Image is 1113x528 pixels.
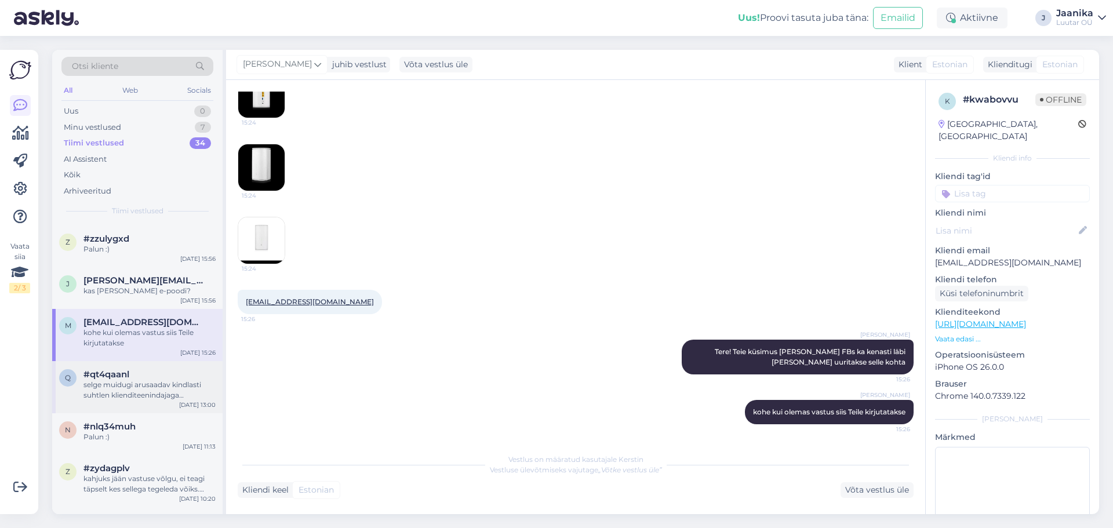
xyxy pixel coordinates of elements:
span: z [66,238,70,246]
div: Minu vestlused [64,122,121,133]
div: Palun :) [83,432,216,442]
div: Kliendi keel [238,484,289,496]
div: J [1035,10,1052,26]
img: Attachment [238,217,285,264]
span: n [65,425,71,434]
div: [DATE] 13:00 [179,400,216,409]
div: [DATE] 11:13 [183,442,216,451]
div: [DATE] 10:20 [179,494,216,503]
div: Võta vestlus üle [399,57,472,72]
p: Kliendi telefon [935,274,1090,286]
div: Socials [185,83,213,98]
span: Estonian [932,59,967,71]
div: Vaata siia [9,241,30,293]
input: Lisa nimi [936,224,1076,237]
span: mkattai224@gmail.com [83,317,204,327]
span: 15:24 [242,191,285,200]
div: Luutar OÜ [1056,18,1093,27]
img: Askly Logo [9,59,31,81]
span: #zydagplv [83,463,130,474]
img: Attachment [238,144,285,191]
span: Estonian [299,484,334,496]
input: Lisa tag [935,185,1090,202]
div: Web [120,83,140,98]
div: kohe kui olemas vastus siis Teile kirjutatakse [83,327,216,348]
div: 34 [190,137,211,149]
p: iPhone OS 26.0.0 [935,361,1090,373]
p: Märkmed [935,431,1090,443]
div: Palun :) [83,244,216,254]
span: k [945,97,950,105]
a: [URL][DOMAIN_NAME] [935,319,1026,329]
span: m [65,321,71,330]
div: AI Assistent [64,154,107,165]
p: Vaata edasi ... [935,334,1090,344]
span: j [66,279,70,288]
span: #nlq34muh [83,421,136,432]
div: Klienditugi [983,59,1032,71]
div: kahjuks jään vastuse võlgu, ei teagi täpselt kes sellega tegeleda võiks. Muidugi võib uurida Tava... [83,474,216,494]
div: All [61,83,75,98]
span: z [66,467,70,476]
span: q [65,373,71,382]
span: [PERSON_NAME] [860,391,910,399]
div: [DATE] 15:56 [180,254,216,263]
div: # kwabovvu [963,93,1035,107]
span: Otsi kliente [72,60,118,72]
span: 15:26 [867,375,910,384]
i: „Võtke vestlus üle” [598,465,662,474]
div: kas [PERSON_NAME] e-poodi? [83,286,216,296]
span: kohe kui olemas vastus siis Teile kirjutatakse [753,407,905,416]
div: Kõik [64,169,81,181]
div: Proovi tasuta juba täna: [738,11,868,25]
span: jana.kolesova@bk.ru [83,275,204,286]
img: Attachment [238,71,285,118]
a: [EMAIL_ADDRESS][DOMAIN_NAME] [246,297,374,306]
span: Tere! Teie küsimus [PERSON_NAME] FBs ka kenasti läbi [PERSON_NAME] uuritakse selle kohta [715,347,907,366]
span: Offline [1035,93,1086,106]
div: Klient [894,59,922,71]
div: [GEOGRAPHIC_DATA], [GEOGRAPHIC_DATA] [939,118,1078,143]
span: [PERSON_NAME] [243,58,312,71]
span: Vestlus on määratud kasutajale Kerstin [508,455,643,464]
span: Vestluse ülevõtmiseks vajutage [490,465,662,474]
div: Aktiivne [937,8,1007,28]
div: selge muidugi arusaadav kindlasti suhtlen klienditeenindajaga [PERSON_NAME] olla edaspidi hoolsam... [83,380,216,400]
p: Operatsioonisüsteem [935,349,1090,361]
div: 2 / 3 [9,283,30,293]
div: 0 [194,105,211,117]
div: Jaanika [1056,9,1093,18]
p: Kliendi tag'id [935,170,1090,183]
span: 15:24 [242,264,285,273]
span: 15:24 [242,118,285,127]
div: juhib vestlust [328,59,387,71]
p: Klienditeekond [935,306,1090,318]
span: #zzulygxd [83,234,129,244]
div: [DATE] 15:26 [180,348,216,357]
div: Tiimi vestlused [64,137,124,149]
div: [PERSON_NAME] [935,414,1090,424]
div: Uus [64,105,78,117]
div: Küsi telefoninumbrit [935,286,1028,301]
span: Estonian [1042,59,1078,71]
p: Kliendi nimi [935,207,1090,219]
div: [DATE] 15:56 [180,296,216,305]
p: Brauser [935,378,1090,390]
div: Arhiveeritud [64,185,111,197]
p: [EMAIL_ADDRESS][DOMAIN_NAME] [935,257,1090,269]
p: Chrome 140.0.7339.122 [935,390,1090,402]
span: #qt4qaanl [83,369,129,380]
span: 15:26 [241,315,285,323]
a: JaanikaLuutar OÜ [1056,9,1106,27]
span: [PERSON_NAME] [860,330,910,339]
button: Emailid [873,7,923,29]
span: 15:26 [867,425,910,434]
div: Võta vestlus üle [841,482,914,498]
span: Tiimi vestlused [112,206,163,216]
div: Kliendi info [935,153,1090,163]
p: Kliendi email [935,245,1090,257]
b: Uus! [738,12,760,23]
div: 7 [195,122,211,133]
